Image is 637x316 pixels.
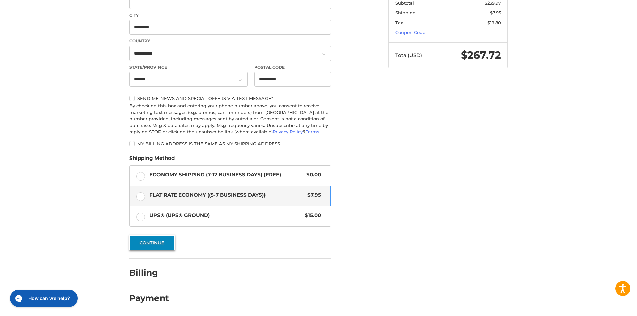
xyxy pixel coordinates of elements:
div: By checking this box and entering your phone number above, you consent to receive marketing text ... [129,103,331,135]
label: Country [129,38,331,44]
label: Postal Code [254,64,331,70]
span: $0.00 [303,171,321,179]
span: Subtotal [395,0,414,6]
span: Tax [395,20,403,25]
iframe: Gorgias live chat messenger [7,287,80,309]
label: My billing address is the same as my shipping address. [129,141,331,146]
label: State/Province [129,64,248,70]
span: Shipping [395,10,416,15]
span: $239.97 [485,0,501,6]
h2: Payment [129,293,169,303]
a: Terms [306,129,319,134]
span: $267.72 [461,49,501,61]
span: UPS® (UPS® Ground) [149,212,302,219]
span: $7.95 [490,10,501,15]
span: $7.95 [304,191,321,199]
span: Total (USD) [395,52,422,58]
label: Send me news and special offers via text message* [129,96,331,101]
a: Coupon Code [395,30,425,35]
span: Economy Shipping (7-12 Business Days) (Free) [149,171,303,179]
legend: Shipping Method [129,154,175,165]
span: $19.80 [487,20,501,25]
a: Privacy Policy [273,129,303,134]
span: Flat Rate Economy ((5-7 Business Days)) [149,191,304,199]
h2: Billing [129,268,169,278]
button: Continue [129,235,175,250]
span: $15.00 [301,212,321,219]
label: City [129,12,331,18]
